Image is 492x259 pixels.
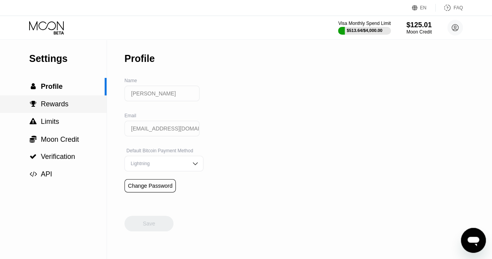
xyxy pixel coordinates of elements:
div:  [29,135,37,143]
span: Verification [41,153,75,160]
span:  [30,153,37,160]
div: Email [124,113,203,118]
span: Profile [41,83,63,90]
div: EN [420,5,427,11]
span:  [30,118,37,125]
div:  [29,153,37,160]
div: Visa Monthly Spend Limit$513.64/$4,000.00 [338,21,390,35]
span:  [30,171,37,178]
div: Default Bitcoin Payment Method [124,148,203,153]
div: Change Password [124,179,176,192]
span:  [30,100,37,107]
div: Settings [29,53,107,64]
div: $125.01Moon Credit [406,21,432,35]
span: API [41,170,52,178]
div: Visa Monthly Spend Limit [338,21,390,26]
div: Name [124,78,203,83]
div:  [29,100,37,107]
div:  [29,83,37,90]
span:  [30,135,37,143]
span:  [31,83,36,90]
div: EN [412,4,436,12]
div: Change Password [128,183,172,189]
div:  [29,171,37,178]
div: Lightning [129,161,187,166]
div: FAQ [453,5,463,11]
span: Limits [41,118,59,125]
div:  [29,118,37,125]
span: Moon Credit [41,136,79,143]
div: Moon Credit [406,29,432,35]
div: Profile [124,53,155,64]
div: $125.01 [406,21,432,29]
div: FAQ [436,4,463,12]
span: Rewards [41,100,68,108]
div: $513.64 / $4,000.00 [347,28,382,33]
iframe: Button to launch messaging window [461,228,486,253]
